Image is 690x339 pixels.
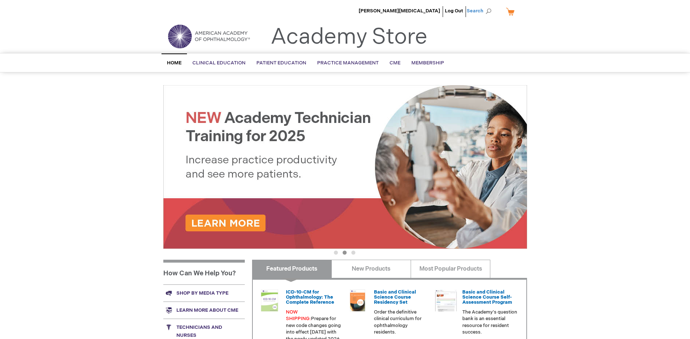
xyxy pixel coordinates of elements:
a: New Products [331,260,411,278]
a: Academy Store [271,24,427,50]
img: 0120008u_42.png [259,290,280,311]
span: Search [467,4,494,18]
span: Practice Management [317,60,379,66]
a: Learn more about CME [163,302,245,319]
a: Featured Products [252,260,332,278]
a: Log Out [445,8,463,14]
button: 2 of 3 [343,251,347,255]
a: Most Popular Products [411,260,490,278]
a: Shop by media type [163,284,245,302]
p: Order the definitive clinical curriculum for ophthalmology residents. [374,309,429,336]
span: Home [167,60,182,66]
button: 1 of 3 [334,251,338,255]
img: 02850963u_47.png [347,290,368,311]
button: 3 of 3 [351,251,355,255]
span: NOW SHIPPING: [286,309,311,322]
p: The Academy's question bank is an essential resource for resident success. [462,309,518,336]
span: Clinical Education [192,60,246,66]
a: ICD-10-CM for Ophthalmology: The Complete Reference [286,289,334,306]
span: Membership [411,60,444,66]
a: Basic and Clinical Science Course Self-Assessment Program [462,289,512,306]
h1: How Can We Help You? [163,260,245,284]
a: [PERSON_NAME][MEDICAL_DATA] [359,8,440,14]
a: Basic and Clinical Science Course Residency Set [374,289,416,306]
img: bcscself_20.jpg [435,290,457,311]
span: Patient Education [256,60,306,66]
span: CME [390,60,400,66]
